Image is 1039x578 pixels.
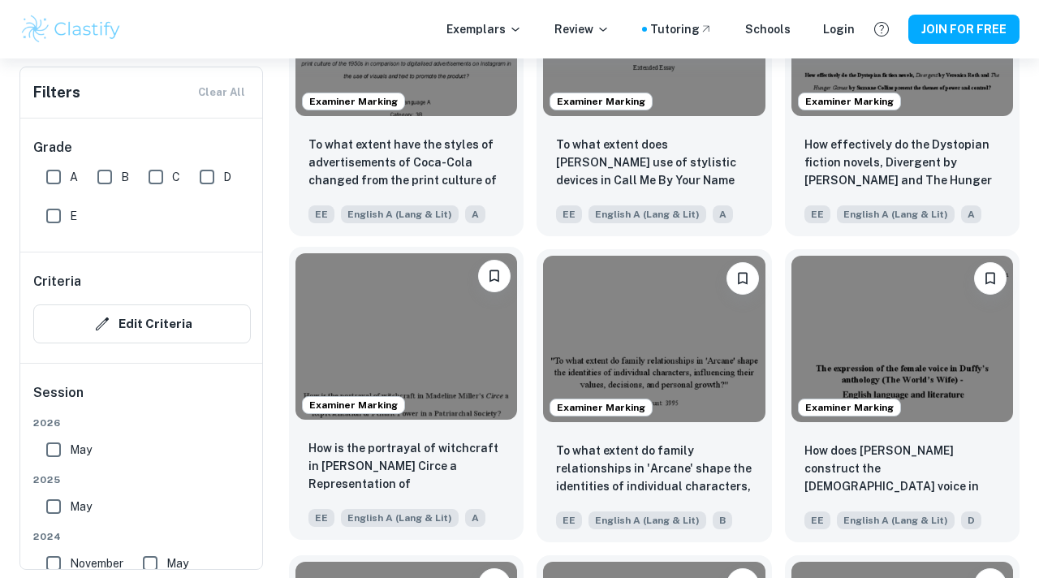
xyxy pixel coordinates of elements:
[837,205,955,223] span: English A (Lang & Lit)
[465,205,485,223] span: A
[713,511,732,529] span: B
[823,20,855,38] a: Login
[121,168,129,186] span: B
[303,398,404,412] span: Examiner Marking
[33,472,251,487] span: 2025
[308,136,504,191] p: To what extent have the styles of advertisements of Coca-Cola changed from the print culture of t...
[70,168,78,186] span: A
[303,94,404,109] span: Examiner Marking
[785,249,1020,542] a: Examiner MarkingPlease log in to bookmark exemplarsHow does Carol Ann Duffy construct the female ...
[726,262,759,295] button: Please log in to bookmark exemplars
[713,205,733,223] span: A
[33,304,251,343] button: Edit Criteria
[588,511,706,529] span: English A (Lang & Lit)
[478,260,511,292] button: Please log in to bookmark exemplars
[33,416,251,430] span: 2026
[961,511,981,529] span: D
[33,272,81,291] h6: Criteria
[650,20,713,38] a: Tutoring
[556,136,752,191] p: To what extent does Andre Aciman’s use of stylistic devices in Call Me By Your Name convey the hu...
[804,442,1000,497] p: How does Carol Ann Duffy construct the female voice in “Mrs. Quasimodo”, “Pilate’s Wife”, and “Me...
[465,509,485,527] span: A
[166,554,188,572] span: May
[804,511,830,529] span: EE
[172,168,180,186] span: C
[554,20,610,38] p: Review
[70,554,123,572] span: November
[974,262,1007,295] button: Please log in to bookmark exemplars
[837,511,955,529] span: English A (Lang & Lit)
[446,20,522,38] p: Exemplars
[223,168,231,186] span: D
[961,205,981,223] span: A
[33,529,251,544] span: 2024
[70,441,92,459] span: May
[550,94,652,109] span: Examiner Marking
[588,205,706,223] span: English A (Lang & Lit)
[804,205,830,223] span: EE
[556,511,582,529] span: EE
[908,15,1020,44] button: JOIN FOR FREE
[543,256,765,422] img: English A (Lang & Lit) EE example thumbnail: To what extent do family relationships i
[799,94,900,109] span: Examiner Marking
[70,207,77,225] span: E
[868,15,895,43] button: Help and Feedback
[745,20,791,38] a: Schools
[556,205,582,223] span: EE
[550,400,652,415] span: Examiner Marking
[308,509,334,527] span: EE
[556,442,752,497] p: To what extent do family relationships in 'Arcane' shape the identities of individual characters,...
[289,249,524,542] a: Examiner MarkingPlease log in to bookmark exemplarsHow is the portrayal of witchcraft in Madeline...
[799,400,900,415] span: Examiner Marking
[804,136,1000,191] p: How effectively do the Dystopian fiction novels, Divergent by Veronica Roth and The Hunger Games ...
[33,81,80,104] h6: Filters
[19,13,123,45] img: Clastify logo
[308,439,504,494] p: How is the portrayal of witchcraft in Madeline Miller’s Circe a Representation of Female Power in...
[791,256,1013,422] img: English A (Lang & Lit) EE example thumbnail: How does Carol Ann Duffy construct the f
[70,498,92,515] span: May
[308,205,334,223] span: EE
[33,383,251,416] h6: Session
[33,138,251,157] h6: Grade
[341,205,459,223] span: English A (Lang & Lit)
[295,253,517,420] img: English A (Lang & Lit) EE example thumbnail: How is the portrayal of witchcraft in Ma
[537,249,771,542] a: Examiner MarkingPlease log in to bookmark exemplarsTo what extent do family relationships in 'Arc...
[341,509,459,527] span: English A (Lang & Lit)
